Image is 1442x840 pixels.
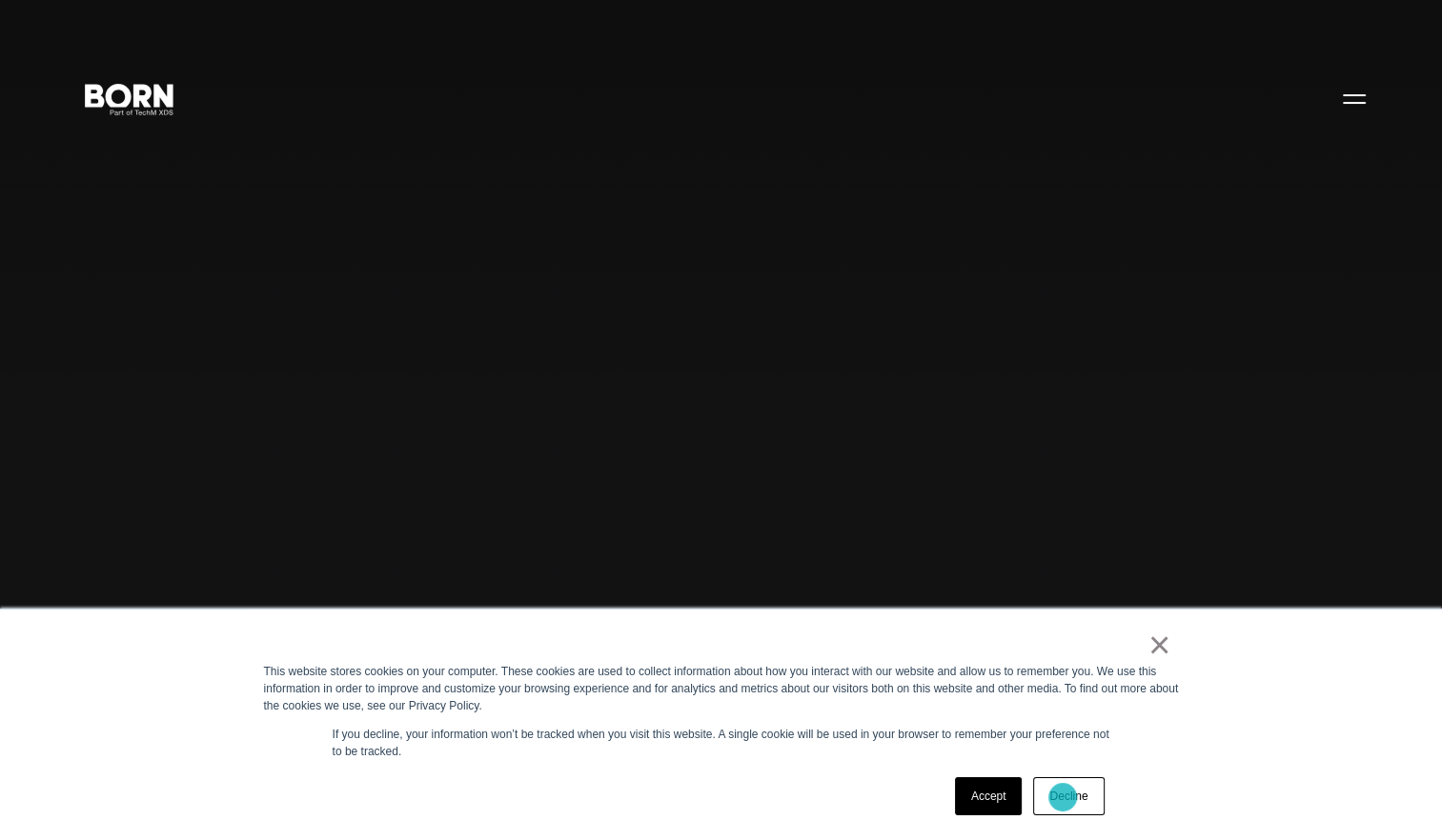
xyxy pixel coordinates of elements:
a: Decline [1033,777,1104,815]
p: If you decline, your information won’t be tracked when you visit this website. A single cookie wi... [333,726,1110,760]
button: Open [1331,78,1377,118]
a: × [1148,636,1171,653]
a: Accept [955,777,1023,815]
div: This website stores cookies on your computer. These cookies are used to collect information about... [264,663,1179,714]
